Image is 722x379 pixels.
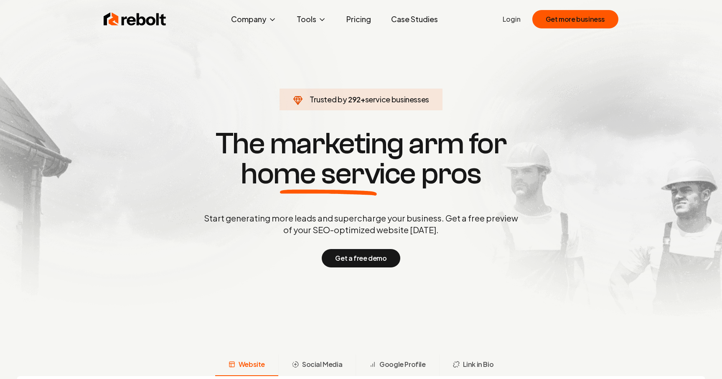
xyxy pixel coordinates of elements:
[310,94,347,104] span: Trusted by
[439,354,507,376] button: Link in Bio
[224,11,283,28] button: Company
[215,354,278,376] button: Website
[302,359,342,369] span: Social Media
[463,359,494,369] span: Link in Bio
[278,354,356,376] button: Social Media
[503,14,521,24] a: Login
[356,354,439,376] button: Google Profile
[239,359,265,369] span: Website
[348,94,361,105] span: 292
[241,159,416,189] span: home service
[361,94,365,104] span: +
[104,11,166,28] img: Rebolt Logo
[290,11,333,28] button: Tools
[532,10,618,28] button: Get more business
[365,94,430,104] span: service businesses
[322,249,400,267] button: Get a free demo
[379,359,425,369] span: Google Profile
[202,212,520,236] p: Start generating more leads and supercharge your business. Get a free preview of your SEO-optimiz...
[340,11,378,28] a: Pricing
[160,129,562,189] h1: The marketing arm for pros
[384,11,445,28] a: Case Studies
